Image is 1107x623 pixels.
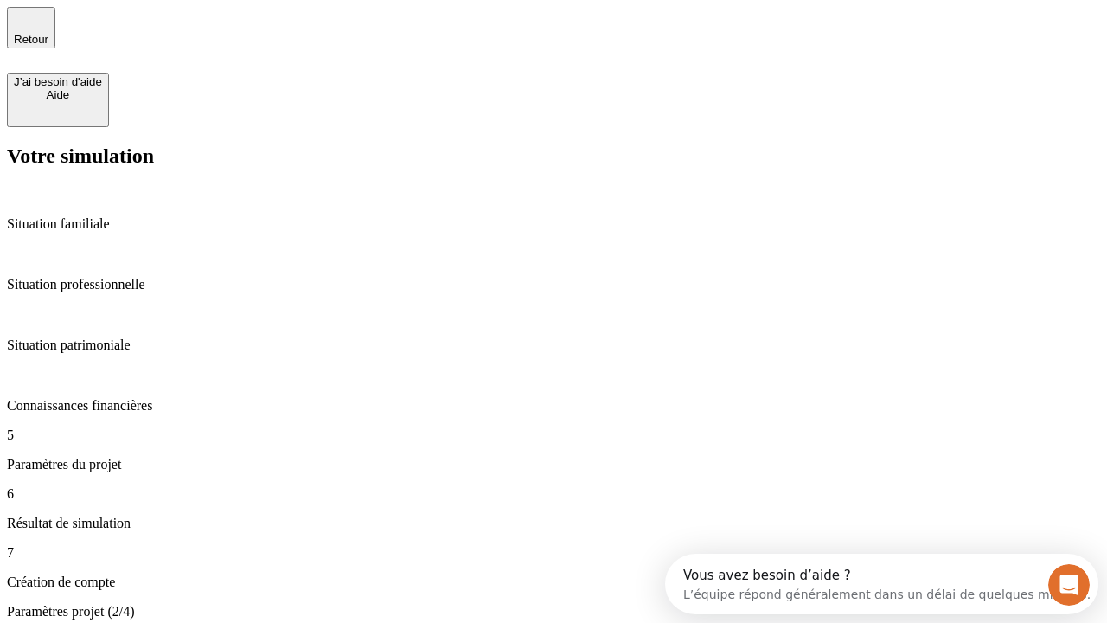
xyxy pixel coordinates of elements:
[7,7,55,48] button: Retour
[7,73,109,127] button: J’ai besoin d'aideAide
[7,427,1100,443] p: 5
[7,604,1100,620] p: Paramètres projet (2/4)
[7,7,477,55] div: Ouvrir le Messenger Intercom
[7,457,1100,472] p: Paramètres du projet
[7,516,1100,531] p: Résultat de simulation
[14,75,102,88] div: J’ai besoin d'aide
[7,216,1100,232] p: Situation familiale
[14,88,102,101] div: Aide
[7,575,1100,590] p: Création de compte
[7,486,1100,502] p: 6
[7,277,1100,292] p: Situation professionnelle
[18,29,426,47] div: L’équipe répond généralement dans un délai de quelques minutes.
[18,15,426,29] div: Vous avez besoin d’aide ?
[665,554,1098,614] iframe: Intercom live chat discovery launcher
[7,398,1100,414] p: Connaissances financières
[7,545,1100,561] p: 7
[14,33,48,46] span: Retour
[7,337,1100,353] p: Situation patrimoniale
[7,145,1100,168] h2: Votre simulation
[1048,564,1090,606] iframe: Intercom live chat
